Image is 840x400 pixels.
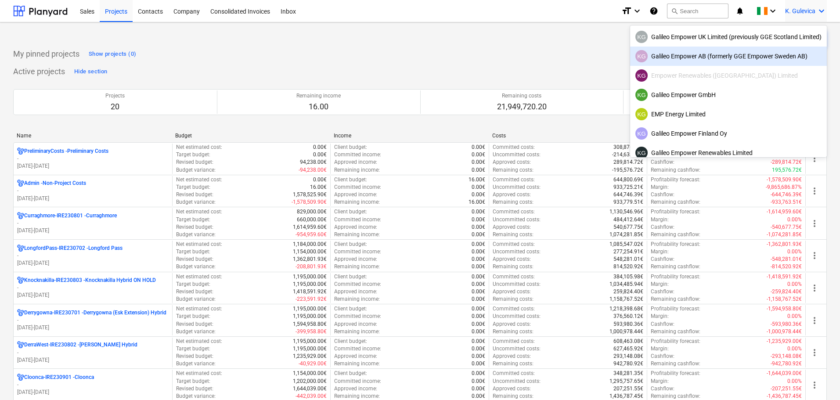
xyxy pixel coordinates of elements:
div: Kristina Gulevica [635,127,648,140]
span: KG [637,111,646,118]
div: Galileo Empower Finland Oy [635,127,822,140]
div: EMP Energy Limited [635,108,822,120]
span: KG [637,72,646,79]
div: Galileo Empower GmbH [635,89,822,101]
span: KG [637,34,646,40]
iframe: Chat Widget [796,358,840,400]
span: KG [637,150,646,156]
div: Empower Renewables ([GEOGRAPHIC_DATA]) Limited [635,69,822,82]
div: Kristina Gulevica [635,89,648,101]
div: Kristina Gulevica [635,50,648,62]
span: KG [637,92,646,98]
div: Galileo Empower UK Limited (previously GGE Scotland Limited) [635,31,822,43]
div: Kristina Gulevica [635,69,648,82]
div: Kristina Gulevica [635,147,648,159]
div: Kristina Gulevica [635,31,648,43]
div: Galileo Empower Renewables Limited [635,147,822,159]
div: Galileo Empower AB (formerly GGE Empower Sweden AB) [635,50,822,62]
span: KG [637,130,646,137]
span: KG [637,53,646,60]
div: Kristina Gulevica [635,108,648,120]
